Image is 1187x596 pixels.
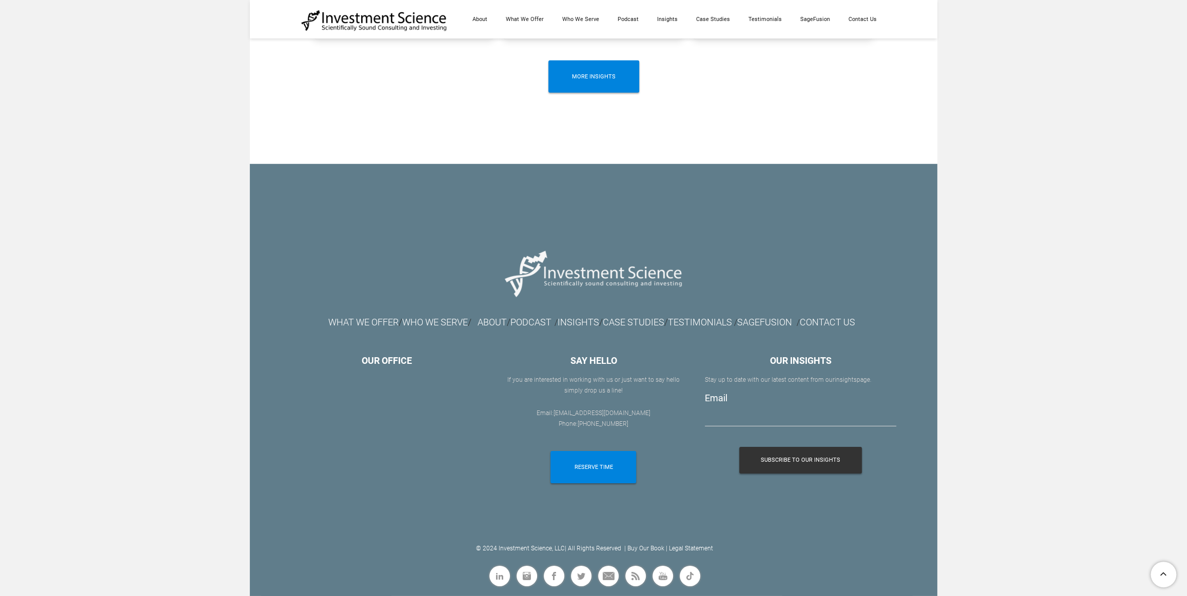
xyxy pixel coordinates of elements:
a: [EMAIL_ADDRESS][DOMAIN_NAME] [553,409,650,417]
font: If you are interested in working with us or ​just want to say hello simply drop us a line! [507,376,680,395]
font: / [555,318,558,327]
font: PODCAST [510,317,551,327]
img: Picture [499,241,688,306]
a: | [624,545,626,552]
font: SAGEFUSION [737,317,792,327]
a: Buy Our Book [627,545,664,552]
font: Stay up to date with our latest content from our page. [705,376,872,383]
a: Linkedin [488,564,511,588]
a: WHO WE SERVE [402,320,468,327]
span: RESERVE TIME [574,451,612,483]
a: WHAT WE OFFER [328,320,399,327]
font: / [558,317,603,327]
a: Twitter [569,564,593,588]
a: PODCAST [510,320,551,327]
a: Mail [597,564,620,588]
span: MORE INSIGHTS [572,60,616,93]
a: © 2024 Investment Science, LLC [476,545,565,552]
a: ABOUT [478,317,507,327]
a: insights [835,376,857,383]
font: / [797,318,800,327]
font: SAY HELLO [570,355,617,366]
a: All Rights Reserved [568,545,621,552]
font: OUR OFFICE [362,355,412,366]
a: CASE STUDIES [603,317,664,327]
font: / [603,317,734,327]
a: CONTACT US [800,317,855,327]
a: Youtube [651,564,675,588]
a: | [565,545,566,552]
a: Legal Statement [669,545,713,552]
a: SAGEFUSION [737,320,792,327]
font: / [478,317,510,327]
a: RESERVE TIME [550,451,636,483]
font: WHAT WE OFFER [328,317,399,327]
font: [PHONE_NUMBER] [578,420,628,427]
a: INSIGHTS [558,317,599,327]
a: To Top [1146,558,1182,591]
font: WHO WE SERVE [402,317,468,327]
a: MORE INSIGHTS [548,60,639,93]
a: Facebook [542,564,566,588]
img: Investment Science | NYC Consulting Services [301,9,447,32]
span: Subscribe To Our Insights [761,447,840,474]
font: / [399,317,402,327]
font: Email: Phone: [537,409,650,428]
label: Email [705,393,727,403]
a: Flickr [678,564,702,588]
a: Instagram [515,564,539,588]
font: OUR INSIGHTS [769,355,831,366]
font: / [468,317,471,327]
a: TESTIMONIALS [668,317,732,327]
a: [PHONE_NUMBER]​ [578,420,628,427]
a: Rss [624,564,647,588]
a: | [666,545,667,552]
font: / [734,318,737,327]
